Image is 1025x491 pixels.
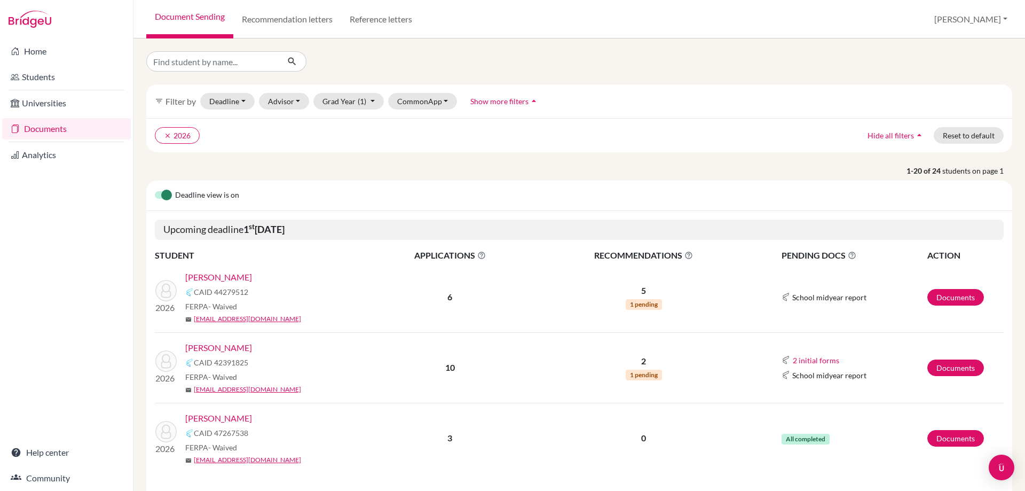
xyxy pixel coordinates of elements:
[388,93,458,110] button: CommonApp
[259,93,310,110] button: Advisor
[185,316,192,323] span: mail
[194,455,301,465] a: [EMAIL_ADDRESS][DOMAIN_NAME]
[175,189,239,202] span: Deadline view is on
[155,280,177,301] img: LePoint , Lillian
[185,429,194,438] img: Common App logo
[200,93,255,110] button: Deadline
[914,130,925,141] i: arrow_drop_up
[782,434,830,445] span: All completed
[146,51,279,72] input: Find student by name...
[461,93,548,110] button: Show more filtersarrow_drop_up
[194,286,248,298] span: CAID 44279512
[155,220,1004,240] h5: Upcoming deadline
[626,299,662,310] span: 1 pending
[2,442,131,463] a: Help center
[2,467,131,489] a: Community
[782,356,790,364] img: Common App logo
[2,41,131,62] a: Home
[2,118,131,139] a: Documents
[532,432,755,445] p: 0
[927,430,984,447] a: Documents
[165,96,196,106] span: Filter by
[369,249,531,262] span: APPLICATIONS
[208,443,237,452] span: - Waived
[927,289,984,306] a: Documents
[155,248,368,262] th: STUDENT
[447,292,452,302] b: 6
[532,355,755,368] p: 2
[249,222,255,231] sup: st
[934,127,1004,144] button: Reset to default
[906,165,942,176] strong: 1-20 of 24
[445,362,455,372] b: 10
[529,96,539,106] i: arrow_drop_up
[208,302,237,311] span: - Waived
[155,127,200,144] button: clear2026
[792,292,866,303] span: School midyear report
[2,144,131,166] a: Analytics
[989,455,1014,480] div: Open Intercom Messenger
[185,371,237,383] span: FERPA
[155,372,177,385] p: 2026
[313,93,384,110] button: Grad Year(1)
[185,457,192,464] span: mail
[792,354,840,367] button: 2 initial forms
[185,271,252,284] a: [PERSON_NAME]
[155,301,177,314] p: 2026
[194,314,301,324] a: [EMAIL_ADDRESS][DOMAIN_NAME]
[185,387,192,393] span: mail
[185,358,194,367] img: Common App logo
[782,371,790,379] img: Common App logo
[626,370,662,380] span: 1 pending
[447,433,452,443] b: 3
[155,97,163,105] i: filter_list
[942,165,1012,176] span: students on page 1
[929,9,1012,29] button: [PERSON_NAME]
[164,132,171,139] i: clear
[782,249,926,262] span: PENDING DOCS
[532,249,755,262] span: RECOMMENDATIONS
[2,92,131,114] a: Universities
[194,357,248,368] span: CAID 42391825
[532,284,755,297] p: 5
[185,288,194,297] img: Common App logo
[208,372,237,381] span: - Waived
[185,442,237,453] span: FERPA
[155,442,177,455] p: 2026
[792,370,866,381] span: School midyear report
[9,11,51,28] img: Bridge-U
[185,341,252,354] a: [PERSON_NAME]
[194,427,248,439] span: CAID 47267538
[155,421,177,442] img: Svoboda, Nadia Renee
[927,360,984,376] a: Documents
[927,248,1004,262] th: ACTION
[868,131,914,140] span: Hide all filters
[185,301,237,312] span: FERPA
[2,66,131,88] a: Students
[185,412,252,425] a: [PERSON_NAME]
[782,293,790,301] img: Common App logo
[470,97,529,106] span: Show more filters
[155,350,177,372] img: Sugiarto, Catherine
[858,127,934,144] button: Hide all filtersarrow_drop_up
[194,385,301,394] a: [EMAIL_ADDRESS][DOMAIN_NAME]
[358,97,366,106] span: (1)
[243,223,285,235] b: 1 [DATE]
